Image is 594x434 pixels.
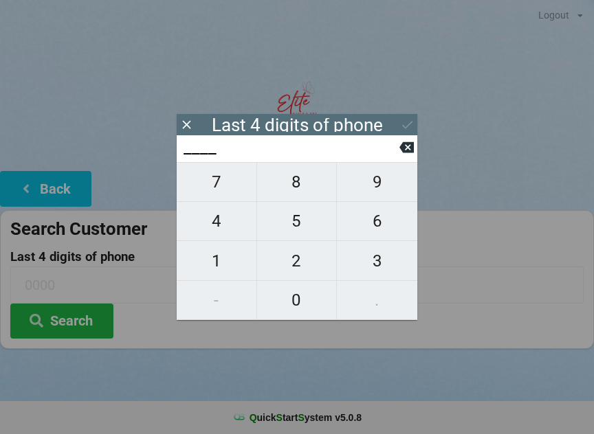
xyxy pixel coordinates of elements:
span: 3 [337,247,417,275]
span: 5 [257,207,337,236]
button: 9 [337,162,417,202]
span: 9 [337,168,417,196]
span: 8 [257,168,337,196]
span: 1 [177,247,256,275]
button: 5 [257,202,338,241]
button: 0 [257,281,338,320]
button: 8 [257,162,338,202]
span: 4 [177,207,256,236]
div: Last 4 digits of phone [212,118,383,132]
button: 2 [257,241,338,280]
button: 1 [177,241,257,280]
span: 0 [257,286,337,315]
span: 2 [257,247,337,275]
span: 7 [177,168,256,196]
span: 6 [337,207,417,236]
button: 3 [337,241,417,280]
button: 7 [177,162,257,202]
button: 6 [337,202,417,241]
button: 4 [177,202,257,241]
